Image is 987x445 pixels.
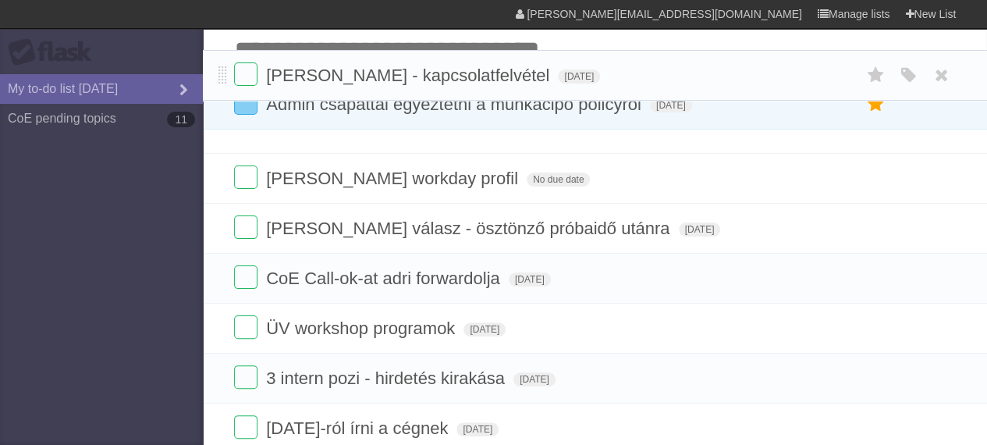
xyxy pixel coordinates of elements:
span: No due date [527,173,590,187]
span: [DATE] [650,98,692,112]
span: [PERSON_NAME] - kapcsolatfelvétel [266,66,553,85]
span: [DATE] [679,222,721,237]
label: Done [234,415,257,439]
span: [DATE] [509,272,551,287]
span: ÜV workshop programok [266,319,459,338]
span: Admin csapattal egyeztetni a munkacipő policyről [266,94,645,114]
span: CoE Call-ok-at adri forwardolja [266,269,504,288]
span: [DATE] [456,422,499,436]
b: 11 [167,112,195,127]
div: Flask [8,38,101,66]
span: [PERSON_NAME] workday profil [266,169,522,188]
label: Done [234,62,257,86]
label: Done [234,166,257,189]
label: Done [234,91,257,115]
label: Done [234,215,257,239]
span: [PERSON_NAME] válasz - ösztönző próbaidő utánra [266,219,673,238]
span: [DATE] [558,69,600,84]
label: Star task [861,62,890,88]
label: Done [234,315,257,339]
span: [DATE] [463,322,506,336]
label: Done [234,265,257,289]
span: [DATE]-ról írni a cégnek [266,418,452,438]
span: [DATE] [513,372,556,386]
label: Done [234,365,257,389]
label: Star task [861,91,890,117]
span: 3 intern pozi - hirdetés kirakása [266,368,509,388]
